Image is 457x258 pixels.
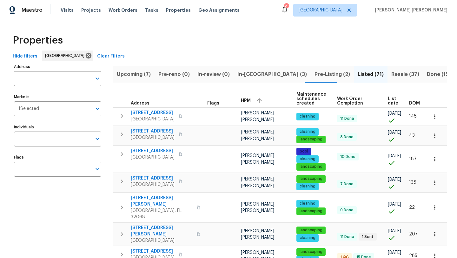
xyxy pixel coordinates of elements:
span: [GEOGRAPHIC_DATA] [131,134,175,141]
div: [GEOGRAPHIC_DATA] [42,51,93,61]
span: [DATE] [388,250,401,255]
span: 285 [409,254,417,258]
span: 9 Done [338,207,356,213]
span: 207 [409,232,418,236]
span: cleaning [297,184,318,189]
span: Hide filters [13,52,37,60]
span: 145 [409,114,417,119]
span: List date [388,97,398,105]
span: cleaning [297,201,318,206]
span: [STREET_ADDRESS] [131,248,175,255]
span: 138 [409,180,416,185]
span: [PERSON_NAME] [PERSON_NAME] [241,130,274,141]
span: landscaping [297,176,325,181]
span: HPM [241,98,251,103]
span: Listed (71) [358,70,384,79]
span: Work Orders [109,7,137,13]
span: [STREET_ADDRESS][PERSON_NAME] [131,225,193,237]
span: landscaping [297,208,325,214]
span: [GEOGRAPHIC_DATA] [131,116,175,122]
span: [GEOGRAPHIC_DATA], FL 32068 [131,207,193,220]
span: 1 Sent [359,234,376,240]
span: pool [297,149,311,154]
span: Address [131,101,149,105]
span: cleaning [297,235,318,241]
button: Open [93,134,102,143]
span: [STREET_ADDRESS] [131,110,175,116]
span: [STREET_ADDRESS][PERSON_NAME] [131,195,193,207]
span: [DATE] [388,130,401,135]
span: 22 [409,205,415,210]
span: Upcoming (7) [117,70,151,79]
span: [PERSON_NAME] [PERSON_NAME] [241,153,274,164]
span: [DATE] [388,111,401,116]
span: cleaning [297,114,318,119]
span: In-[GEOGRAPHIC_DATA] (3) [237,70,307,79]
span: [PERSON_NAME] [PERSON_NAME] [372,7,447,13]
span: Maestro [22,7,43,13]
span: [PERSON_NAME] [PERSON_NAME] [241,177,274,188]
span: [DATE] [388,177,401,182]
span: [GEOGRAPHIC_DATA] [131,181,175,188]
span: [DATE] [388,202,401,207]
span: [STREET_ADDRESS] [131,128,175,134]
button: Hide filters [10,51,40,62]
span: Flags [207,101,219,105]
span: 43 [409,133,415,138]
button: Clear Filters [95,51,127,62]
span: [PERSON_NAME] [PERSON_NAME] [241,229,274,240]
span: In-review (0) [197,70,230,79]
span: Visits [61,7,74,13]
span: landscaping [297,249,325,255]
span: 187 [409,157,417,161]
span: Maintenance schedules created [296,92,326,105]
span: [GEOGRAPHIC_DATA] [131,154,175,160]
span: 11 Done [338,234,357,240]
span: cleaning [297,129,318,134]
span: Work Order Completion [337,97,377,105]
span: landscaping [297,164,325,169]
span: Resale (37) [391,70,419,79]
span: 1 Selected [18,106,39,112]
span: 8 Done [338,134,356,140]
button: Open [93,165,102,173]
span: Pre-reno (0) [158,70,190,79]
span: [DATE] [388,154,401,158]
span: landscaping [297,227,325,233]
span: [PERSON_NAME] [PERSON_NAME] [241,202,274,213]
label: Markets [14,95,101,99]
span: Properties [166,7,191,13]
span: 11 Done [338,116,357,121]
span: 7 Done [338,181,356,187]
label: Flags [14,155,101,159]
span: DOM [409,101,420,105]
span: Projects [81,7,101,13]
span: cleaning [297,156,318,162]
span: [GEOGRAPHIC_DATA] [299,7,342,13]
span: [GEOGRAPHIC_DATA] [45,52,87,59]
span: Clear Filters [97,52,125,60]
span: Properties [13,37,63,44]
label: Individuals [14,125,101,129]
span: 10 Done [338,154,358,160]
span: [STREET_ADDRESS] [131,175,175,181]
span: Tasks [145,8,158,12]
button: Open [93,74,102,83]
div: 9 [284,4,288,10]
span: [DATE] [388,229,401,233]
span: Pre-Listing (2) [315,70,350,79]
span: [STREET_ADDRESS] [131,148,175,154]
span: Geo Assignments [198,7,240,13]
button: Open [93,104,102,113]
label: Address [14,65,101,69]
span: [PERSON_NAME] [PERSON_NAME] [241,111,274,122]
span: landscaping [297,137,325,142]
span: [GEOGRAPHIC_DATA] [131,237,193,244]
